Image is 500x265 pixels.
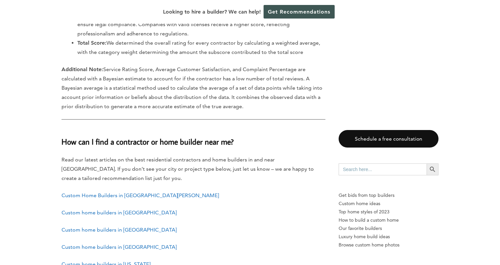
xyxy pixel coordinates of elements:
a: Browse custom home photos [339,241,438,249]
strong: How can I find a contractor or home builder near me? [62,136,234,147]
svg: Search [429,166,436,173]
li: We determined the overall rating for every contractor by calculating a weighted average, with the... [77,38,325,57]
a: Custom home ideas [339,199,438,208]
a: Schedule a free consultation [339,130,438,148]
a: Luxury home build ideas [339,233,438,241]
p: Get bids from top builders [339,191,438,199]
input: Search here... [339,163,427,175]
p: Service Rating Score, Average Customer Satisfaction, and Complaint Percentage are calculated with... [62,65,325,111]
a: Custom Home Builders in [GEOGRAPHIC_DATA][PERSON_NAME] [62,192,219,199]
strong: Additional Note: [62,66,103,72]
li: We verify the licensing status of each contractor with their local licensing board to ensure lega... [77,11,325,38]
a: Custom home builders in [GEOGRAPHIC_DATA] [62,209,177,216]
a: Get Recommendations [264,5,335,19]
strong: Total Score: [77,40,106,46]
a: Top home styles of 2023 [339,208,438,216]
a: Custom home builders in [GEOGRAPHIC_DATA] [62,244,177,250]
iframe: Drift Widget Chat Controller [467,232,492,257]
a: How to build a custom home [339,216,438,224]
a: Custom home builders in [GEOGRAPHIC_DATA] [62,227,177,233]
p: Read our latest articles on the best residential contractors and home builders in and near [GEOGR... [62,155,325,183]
a: Our favorite builders [339,224,438,233]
